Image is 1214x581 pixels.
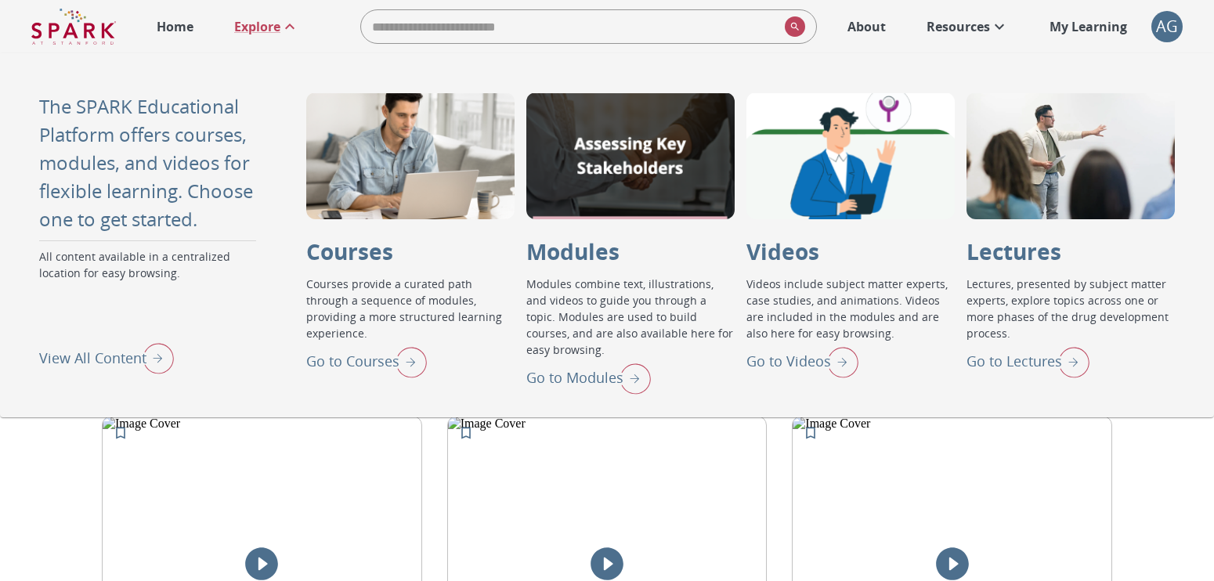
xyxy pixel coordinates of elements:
[526,276,735,358] p: Modules combine text, illustrations, and videos to guide you through a topic. Modules are used to...
[919,9,1017,44] a: Resources
[967,341,1089,382] div: Go to Lectures
[927,17,990,36] p: Resources
[1042,9,1136,44] a: My Learning
[306,341,427,382] div: Go to Courses
[31,8,116,45] img: Logo of SPARK at Stanford
[793,417,1111,561] img: Image Cover
[306,276,515,341] p: Courses provide a curated path through a sequence of modules, providing a more structured learnin...
[1050,341,1089,382] img: right arrow
[526,92,735,219] div: Modules
[1050,17,1127,36] p: My Learning
[458,425,474,441] svg: Add to My Learning
[746,351,831,372] p: Go to Videos
[1151,11,1183,42] button: account of current user
[306,92,515,219] div: Courses
[803,425,818,441] svg: Add to My Learning
[746,92,955,219] div: Videos
[448,417,767,561] img: Image Cover
[967,235,1061,268] p: Lectures
[746,276,955,341] p: Videos include subject matter experts, case studies, and animations. Videos are included in the m...
[746,235,819,268] p: Videos
[306,351,399,372] p: Go to Courses
[234,17,280,36] p: Explore
[847,17,886,36] p: About
[746,341,858,382] div: Go to Videos
[135,337,174,378] img: right arrow
[819,341,858,382] img: right arrow
[779,10,805,43] button: search
[39,248,267,337] p: All content available in a centralized location for easy browsing.
[113,425,128,441] svg: Add to My Learning
[149,9,201,44] a: Home
[39,348,146,369] p: View All Content
[526,235,620,268] p: Modules
[39,337,174,378] div: View All Content
[157,17,193,36] p: Home
[226,9,307,44] a: Explore
[967,351,1062,372] p: Go to Lectures
[967,92,1175,219] div: Lectures
[1151,11,1183,42] div: AG
[526,367,623,388] p: Go to Modules
[840,9,894,44] a: About
[967,276,1175,341] p: Lectures, presented by subject matter experts, explore topics across one or more phases of the dr...
[526,358,651,399] div: Go to Modules
[103,417,421,561] img: Image Cover
[388,341,427,382] img: right arrow
[306,235,393,268] p: Courses
[39,92,267,233] p: The SPARK Educational Platform offers courses, modules, and videos for flexible learning. Choose ...
[612,358,651,399] img: right arrow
